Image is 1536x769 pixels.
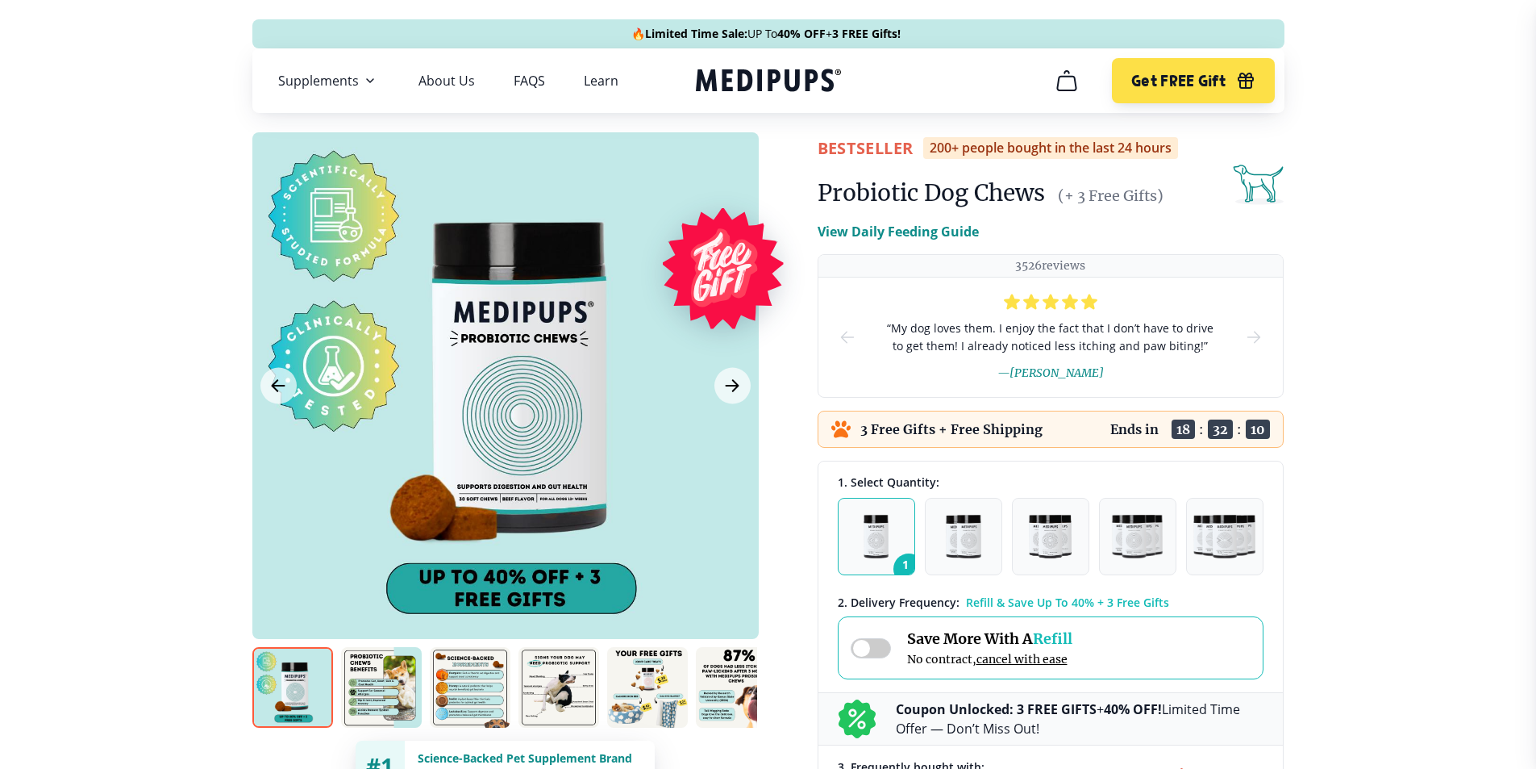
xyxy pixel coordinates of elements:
div: 200+ people bought in the last 24 hours [923,137,1178,159]
img: Pack of 2 - Natural Dog Supplements [946,515,981,558]
p: View Daily Feeding Guide [818,222,979,241]
img: Probiotic Dog Chews | Natural Dog Supplements [607,647,688,728]
a: Learn [584,73,618,89]
a: Medipups [696,65,841,98]
span: 2 . Delivery Frequency: [838,595,959,610]
div: 1. Select Quantity: [838,474,1263,490]
span: Save More With A [907,629,1072,648]
p: Ends in [1110,421,1159,437]
button: Get FREE Gift [1112,58,1274,103]
a: About Us [418,73,475,89]
div: Science-Backed Pet Supplement Brand [418,750,642,766]
img: Pack of 3 - Natural Dog Supplements [1029,515,1072,558]
span: : [1199,421,1204,437]
span: (+ 3 Free Gifts) [1058,186,1163,205]
span: BestSeller [818,137,914,159]
button: Next Image [714,368,751,404]
button: cart [1047,61,1086,100]
span: cancel with ease [976,652,1068,667]
img: Probiotic Dog Chews | Natural Dog Supplements [696,647,776,728]
button: Previous Image [260,368,297,404]
b: 40% OFF! [1104,700,1162,718]
button: next-slide [1244,278,1263,397]
p: + Limited Time Offer — Don’t Miss Out! [896,700,1263,738]
img: Probiotic Dog Chews | Natural Dog Supplements [430,647,510,728]
p: 3526 reviews [1015,258,1085,274]
button: 1 [838,498,915,575]
img: Probiotic Dog Chews | Natural Dog Supplements [518,647,599,728]
span: Supplements [278,73,359,89]
span: No contract, [907,652,1072,667]
span: “ My dog loves them. I enjoy the fact that I don’t have to drive to get them! I already noticed l... [883,320,1218,355]
img: Pack of 5 - Natural Dog Supplements [1193,515,1255,558]
h1: Probiotic Dog Chews [818,178,1045,207]
img: Pack of 4 - Natural Dog Supplements [1112,515,1163,558]
button: Supplements [278,71,380,90]
span: 1 [893,554,924,584]
span: 10 [1246,420,1270,439]
span: Refill [1033,629,1072,648]
span: Get FREE Gift [1131,72,1226,90]
span: — [PERSON_NAME] [997,366,1104,380]
span: Refill & Save Up To 40% + 3 Free Gifts [966,595,1169,610]
img: Pack of 1 - Natural Dog Supplements [864,515,889,558]
p: 3 Free Gifts + Free Shipping [860,421,1043,437]
span: : [1237,421,1242,437]
span: 🔥 UP To + [631,26,901,42]
img: Probiotic Dog Chews | Natural Dog Supplements [252,647,333,728]
span: 18 [1172,420,1195,439]
a: FAQS [514,73,545,89]
b: Coupon Unlocked: 3 FREE GIFTS [896,700,1097,718]
img: Probiotic Dog Chews | Natural Dog Supplements [341,647,422,728]
button: prev-slide [838,278,857,397]
span: 32 [1208,420,1233,439]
